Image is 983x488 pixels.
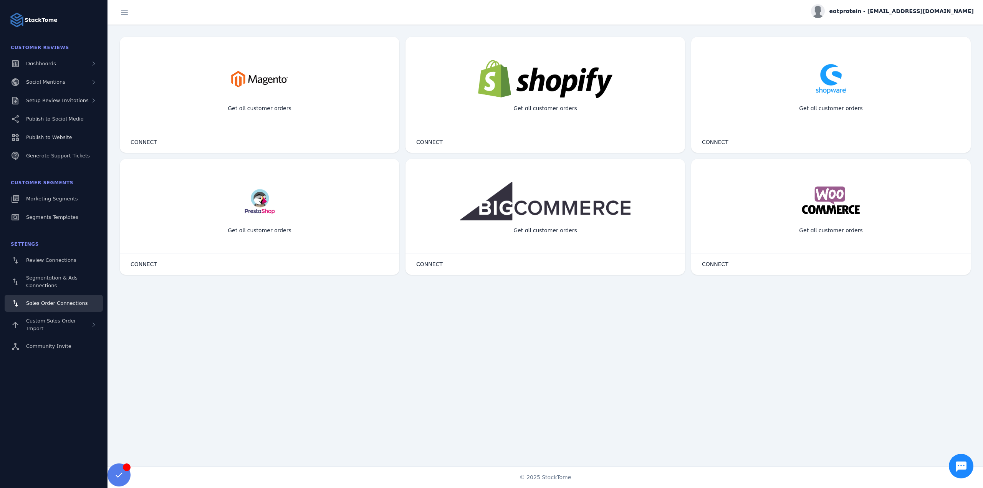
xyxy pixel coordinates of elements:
span: © 2025 StackTome [520,473,571,481]
img: profile.jpg [811,4,825,18]
div: Get all customer orders [507,220,583,241]
span: Settings [11,242,39,247]
span: Customer Reviews [11,45,69,50]
a: Segments Templates [5,209,103,226]
div: Get all customer orders [507,98,583,119]
a: Review Connections [5,252,103,269]
a: Publish to Social Media [5,111,103,127]
button: CONNECT [123,134,165,150]
span: Generate Support Tickets [26,153,90,159]
button: CONNECT [694,134,736,150]
span: Segmentation & Ads Connections [26,275,78,288]
img: prestashop.png [242,182,277,220]
div: Get all customer orders [793,220,869,241]
span: Customer Segments [11,180,73,185]
span: Social Mentions [26,79,65,85]
a: Publish to Website [5,129,103,146]
span: CONNECT [416,261,443,267]
a: Marketing Segments [5,190,103,207]
span: CONNECT [702,261,728,267]
span: Setup Review Invitations [26,98,89,103]
span: Custom Sales Order Import [26,318,76,331]
a: Sales Order Connections [5,295,103,312]
img: magento.png [221,60,298,98]
span: eatprotein - [EMAIL_ADDRESS][DOMAIN_NAME] [829,7,974,15]
span: CONNECT [702,139,728,145]
button: CONNECT [123,256,165,272]
a: Community Invite [5,338,103,355]
button: eatprotein - [EMAIL_ADDRESS][DOMAIN_NAME] [811,4,974,18]
span: CONNECT [416,139,443,145]
div: Get all customer orders [222,220,298,241]
span: Dashboards [26,61,56,66]
span: Marketing Segments [26,196,78,202]
img: Logo image [9,12,25,28]
a: Segmentation & Ads Connections [5,270,103,293]
img: bigcommerce.png [460,182,630,220]
span: Community Invite [26,343,71,349]
img: woocommerce.png [799,182,862,220]
button: CONNECT [409,134,450,150]
a: Generate Support Tickets [5,147,103,164]
button: CONNECT [409,256,450,272]
img: shopify.png [478,60,612,98]
span: CONNECT [131,261,157,267]
div: Get all customer orders [793,98,869,119]
strong: StackTome [25,16,58,24]
span: Publish to Social Media [26,116,84,122]
button: CONNECT [694,256,736,272]
img: shopware.png [812,60,850,98]
div: Get all customer orders [222,98,298,119]
span: CONNECT [131,139,157,145]
span: Sales Order Connections [26,300,88,306]
span: Publish to Website [26,134,72,140]
span: Review Connections [26,257,76,263]
span: Segments Templates [26,214,78,220]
